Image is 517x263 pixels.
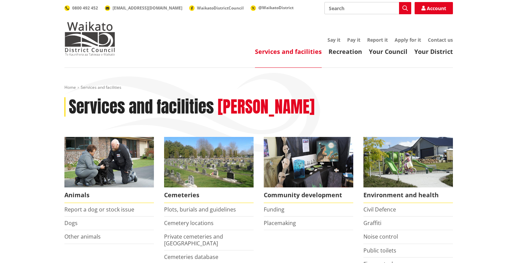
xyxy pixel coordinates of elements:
span: Services and facilities [81,84,121,90]
img: Animal Control [64,137,154,187]
span: @WaikatoDistrict [258,5,294,11]
img: Matariki Travelling Suitcase Art Exhibition [264,137,353,187]
a: 0800 492 452 [64,5,98,11]
a: Home [64,84,76,90]
a: Cemeteries database [164,253,218,261]
a: Waikato District Council Animal Control team Animals [64,137,154,203]
a: Report it [367,37,388,43]
a: Apply for it [395,37,421,43]
span: Environment and health [363,187,453,203]
span: 0800 492 452 [72,5,98,11]
a: Huntly Cemetery Cemeteries [164,137,254,203]
a: Say it [327,37,340,43]
a: Plots, burials and guidelines [164,206,236,213]
a: Other animals [64,233,101,240]
a: [EMAIL_ADDRESS][DOMAIN_NAME] [105,5,182,11]
img: New housing in Pokeno [363,137,453,187]
a: @WaikatoDistrict [251,5,294,11]
a: Graffiti [363,219,381,227]
h1: Services and facilities [69,97,214,117]
a: Matariki Travelling Suitcase Art Exhibition Community development [264,137,353,203]
a: Noise control [363,233,398,240]
a: New housing in Pokeno Environment and health [363,137,453,203]
nav: breadcrumb [64,85,453,90]
a: WaikatoDistrictCouncil [189,5,244,11]
img: Waikato District Council - Te Kaunihera aa Takiwaa o Waikato [64,22,115,56]
span: WaikatoDistrictCouncil [197,5,244,11]
a: Cemetery locations [164,219,214,227]
a: Funding [264,206,284,213]
a: Services and facilities [255,47,322,56]
span: Animals [64,187,154,203]
span: [EMAIL_ADDRESS][DOMAIN_NAME] [113,5,182,11]
a: Contact us [428,37,453,43]
a: Dogs [64,219,78,227]
a: Recreation [329,47,362,56]
input: Search input [324,2,411,14]
img: Huntly Cemetery [164,137,254,187]
a: Public toilets [363,247,396,254]
a: Placemaking [264,219,296,227]
a: Private cemeteries and [GEOGRAPHIC_DATA] [164,233,223,247]
a: Report a dog or stock issue [64,206,134,213]
h2: [PERSON_NAME] [218,97,315,117]
span: Community development [264,187,353,203]
a: Account [415,2,453,14]
a: Civil Defence [363,206,396,213]
a: Pay it [347,37,360,43]
a: Your District [414,47,453,56]
span: Cemeteries [164,187,254,203]
a: Your Council [369,47,407,56]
